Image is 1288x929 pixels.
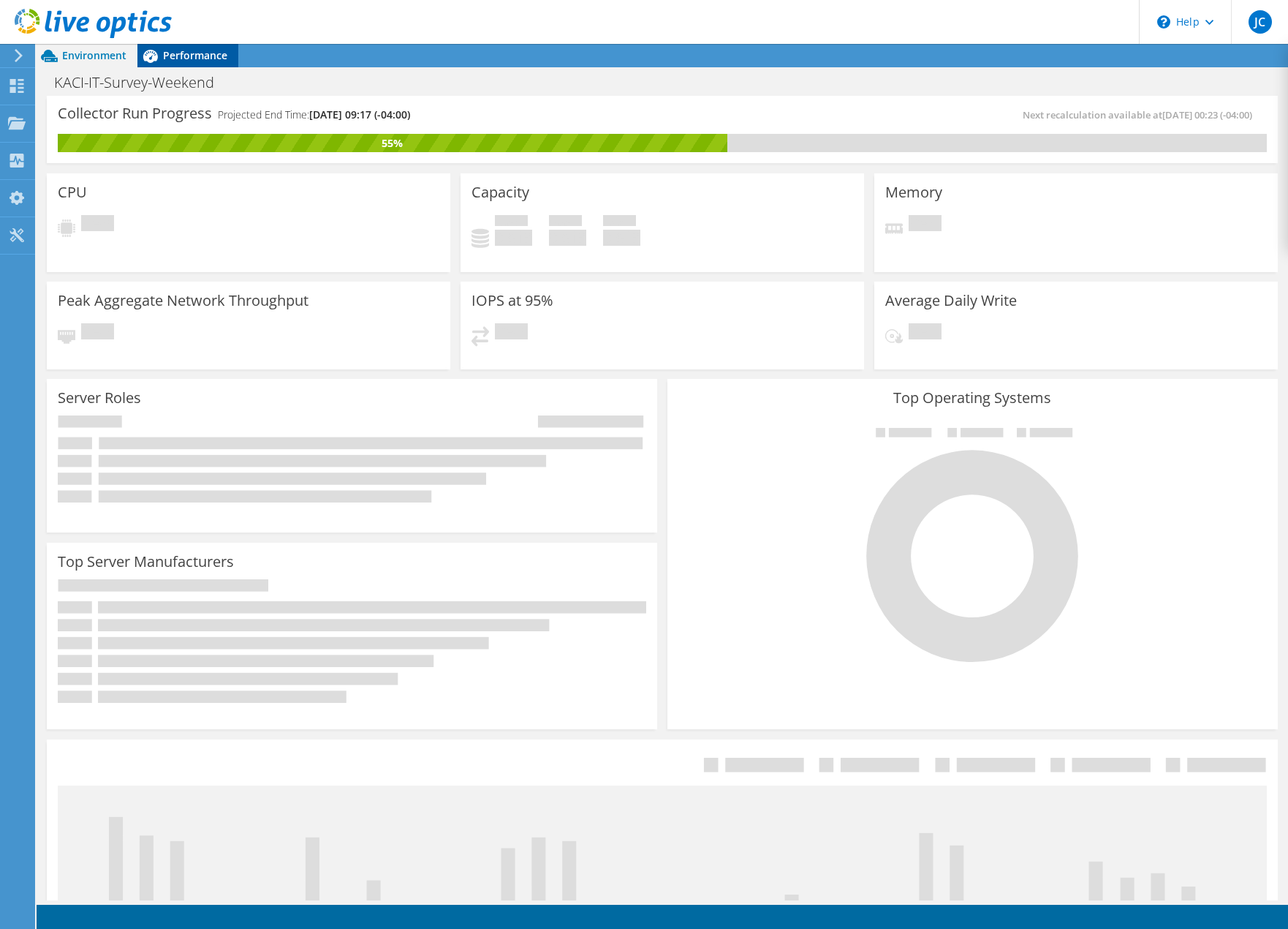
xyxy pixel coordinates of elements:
[58,293,308,309] h3: Peak Aggregate Network Throughput
[218,107,410,123] h4: Projected End Time:
[471,184,529,200] h3: Capacity
[909,215,942,235] span: Pending
[495,215,528,230] span: Used
[58,135,727,151] div: 55%
[549,230,586,246] h4: 0 GiB
[495,230,532,246] h4: 0 GiB
[603,215,636,230] span: Total
[549,215,582,230] span: Free
[603,230,640,246] h4: 0 GiB
[58,554,234,570] h3: Top Server Manufacturers
[62,48,126,62] span: Environment
[471,293,553,309] h3: IOPS at 95%
[58,390,141,406] h3: Server Roles
[309,108,410,121] span: [DATE] 09:17 (-04:00)
[81,323,114,343] span: Pending
[48,75,237,91] h1: KACI-IT-Survey-Weekend
[163,48,227,62] span: Performance
[909,323,942,343] span: Pending
[678,390,1267,406] h3: Top Operating Systems
[1157,15,1170,29] svg: \n
[885,293,1017,309] h3: Average Daily Write
[1023,108,1259,121] span: Next recalculation available at
[1249,10,1272,34] span: JC
[885,184,942,200] h3: Memory
[58,184,87,200] h3: CPU
[81,215,114,235] span: Pending
[495,323,528,343] span: Pending
[1162,108,1252,121] span: [DATE] 00:23 (-04:00)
